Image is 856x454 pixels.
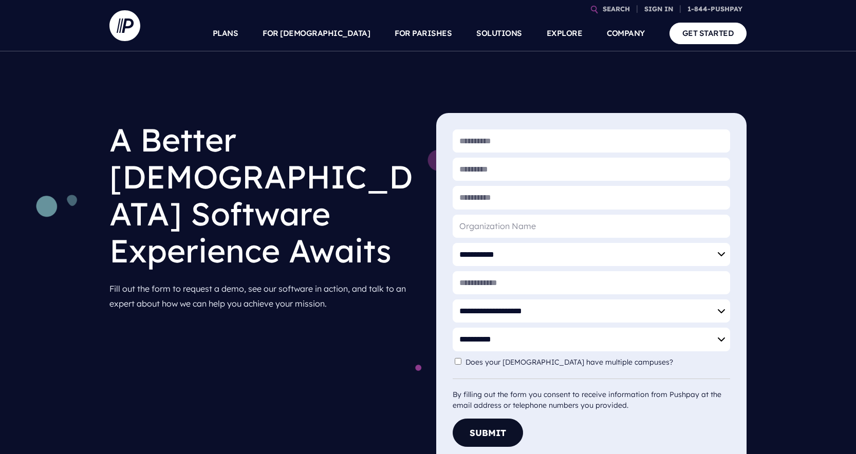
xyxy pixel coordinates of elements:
[453,379,730,411] div: By filling out the form you consent to receive information from Pushpay at the email address or t...
[547,15,583,51] a: EXPLORE
[109,113,420,277] h1: A Better [DEMOGRAPHIC_DATA] Software Experience Awaits
[213,15,238,51] a: PLANS
[109,277,420,315] p: Fill out the form to request a demo, see our software in action, and talk to an expert about how ...
[453,215,730,238] input: Organization Name
[395,15,452,51] a: FOR PARISHES
[669,23,747,44] a: GET STARTED
[466,358,678,367] label: Does your [DEMOGRAPHIC_DATA] have multiple campuses?
[607,15,645,51] a: COMPANY
[453,419,523,447] button: Submit
[476,15,522,51] a: SOLUTIONS
[263,15,370,51] a: FOR [DEMOGRAPHIC_DATA]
